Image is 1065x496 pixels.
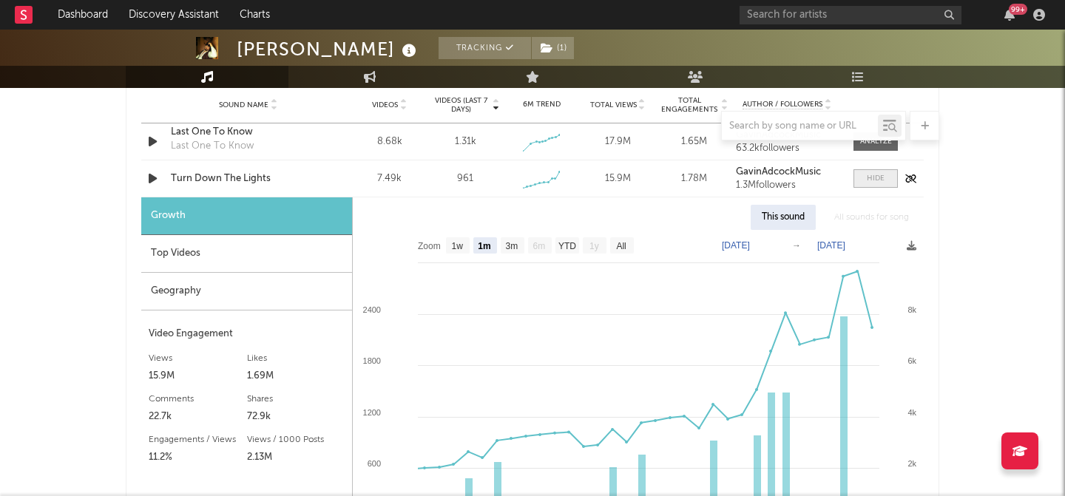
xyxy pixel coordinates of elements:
div: 1.65M [660,135,728,149]
div: 15.9M [584,171,652,186]
span: ( 1 ) [531,37,575,59]
text: → [792,240,801,251]
text: 1800 [363,356,381,365]
button: Tracking [439,37,531,59]
div: 1.3M followers [736,180,839,191]
div: Top Videos [141,235,352,273]
text: 1w [452,241,464,251]
div: 7.49k [355,171,424,186]
div: Video Engagement [149,325,345,343]
span: Videos (last 7 days) [431,96,491,114]
strong: GavinAdcockMusic [736,167,821,177]
div: Comments [149,390,247,408]
div: 72.9k [247,408,345,426]
text: [DATE] [817,240,845,251]
text: 600 [368,459,381,468]
text: 8k [907,305,916,314]
div: 1.69M [247,367,345,385]
text: 3m [506,241,518,251]
div: 6M Trend [507,99,576,110]
text: YTD [558,241,576,251]
text: 6k [907,356,916,365]
text: 1y [589,241,599,251]
div: 15.9M [149,367,247,385]
text: 1200 [363,408,381,417]
text: 4k [907,408,916,417]
div: 63.2k followers [736,143,839,154]
text: 1m [478,241,490,251]
button: (1) [532,37,574,59]
span: Videos [372,101,398,109]
div: Geography [141,273,352,310]
div: 11.2% [149,449,247,466]
text: All [616,241,626,251]
span: Author / Followers [743,100,822,109]
span: Total Engagements [660,96,720,114]
text: 2k [907,459,916,468]
div: 2.13M [247,449,345,466]
div: 1.31k [455,135,476,149]
input: Search by song name or URL [722,120,878,132]
button: 99+ [1004,9,1015,21]
text: 2400 [363,305,381,314]
text: 6m [533,241,546,251]
div: Views / 1000 Posts [247,431,345,449]
div: Engagements / Views [149,431,247,449]
div: 1.78M [660,171,728,186]
span: Total Views [590,101,637,109]
div: 17.9M [584,135,652,149]
div: Last One To Know [171,139,254,154]
div: This sound [751,205,816,230]
a: Turn Down The Lights [171,171,325,186]
div: 961 [457,171,473,186]
div: Shares [247,390,345,408]
text: [DATE] [722,240,750,251]
input: Search for artists [740,6,961,24]
div: 99 + [1009,4,1027,15]
text: Zoom [418,241,441,251]
div: 8.68k [355,135,424,149]
span: Sound Name [219,101,268,109]
div: 22.7k [149,408,247,426]
div: All sounds for song [823,205,920,230]
div: Likes [247,350,345,367]
div: Views [149,350,247,367]
a: GavinAdcockMusic [736,167,839,177]
div: [PERSON_NAME] [237,37,420,61]
div: Growth [141,197,352,235]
